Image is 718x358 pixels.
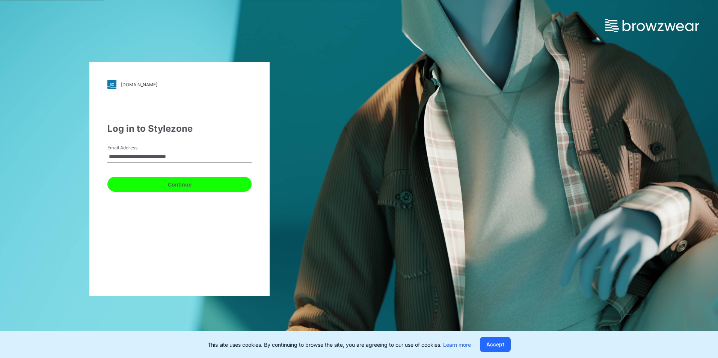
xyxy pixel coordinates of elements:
[208,341,471,349] p: This site uses cookies. By continuing to browse the site, you are agreeing to our use of cookies.
[121,82,157,87] div: [DOMAIN_NAME]
[480,337,511,352] button: Accept
[107,80,252,89] a: [DOMAIN_NAME]
[107,80,116,89] img: svg+xml;base64,PHN2ZyB3aWR0aD0iMjgiIGhlaWdodD0iMjgiIHZpZXdCb3g9IjAgMCAyOCAyOCIgZmlsbD0ibm9uZSIgeG...
[107,144,160,151] label: Email Address
[107,122,252,135] div: Log in to Stylezone
[107,177,252,192] button: Continue
[443,341,471,348] a: Learn more
[605,19,699,32] img: browzwear-logo.73288ffb.svg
